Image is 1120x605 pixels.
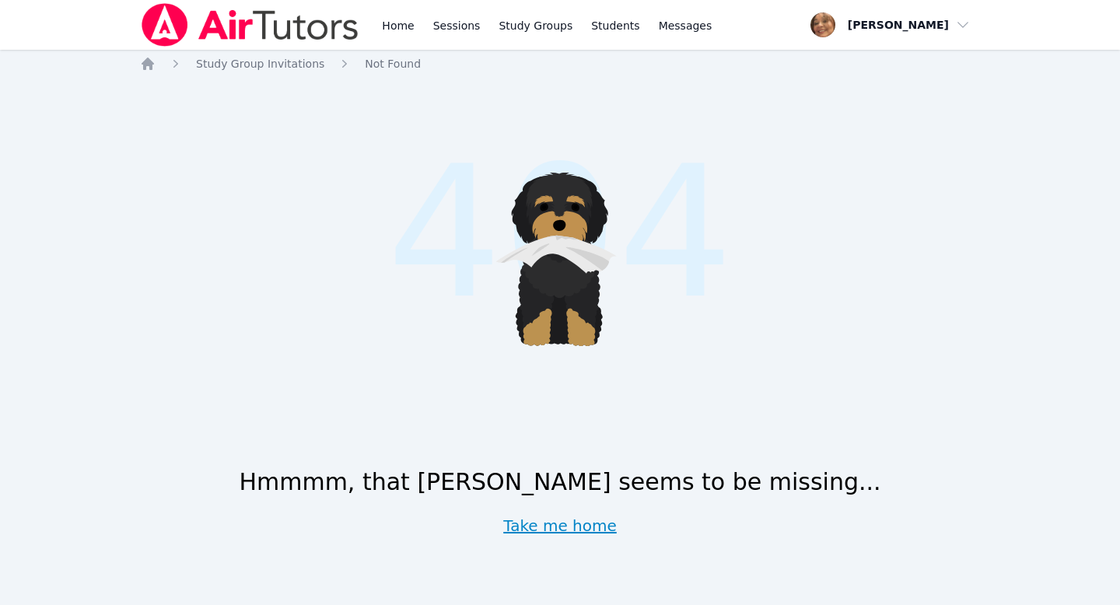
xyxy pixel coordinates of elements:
img: Air Tutors [140,3,360,47]
span: Not Found [365,58,421,70]
span: Study Group Invitations [196,58,324,70]
a: Study Group Invitations [196,56,324,72]
h1: Hmmmm, that [PERSON_NAME] seems to be missing... [239,468,880,496]
nav: Breadcrumb [140,56,980,72]
a: Take me home [503,515,617,537]
a: Not Found [365,56,421,72]
span: Messages [659,18,712,33]
span: 404 [387,96,733,369]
